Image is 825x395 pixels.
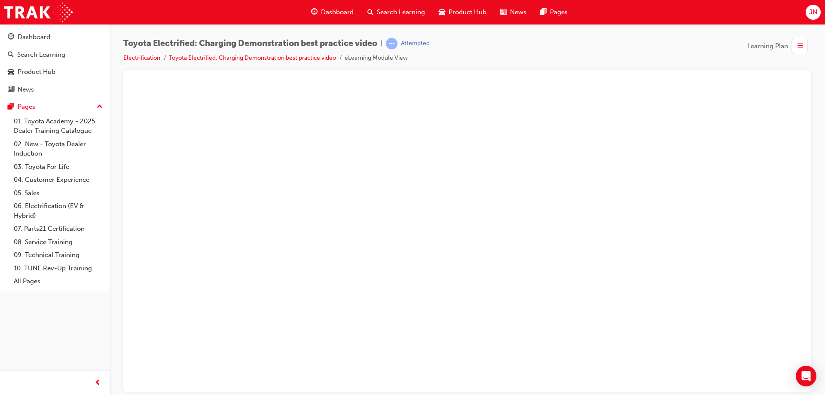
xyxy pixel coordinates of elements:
[377,7,425,17] span: Search Learning
[381,39,382,49] span: |
[386,38,397,49] span: learningRecordVerb_ATTEMPT-icon
[10,173,106,187] a: 04. Customer Experience
[809,7,817,17] span: JN
[10,222,106,236] a: 07. Parts21 Certification
[401,40,430,48] div: Attempted
[10,262,106,275] a: 10. TUNE Rev-Up Training
[345,53,408,63] li: eLearning Module View
[747,38,811,54] button: Learning Plan
[8,34,14,41] span: guage-icon
[439,7,445,18] span: car-icon
[3,82,106,98] a: News
[10,115,106,138] a: 01. Toyota Academy - 2025 Dealer Training Catalogue
[500,7,507,18] span: news-icon
[550,7,568,17] span: Pages
[123,54,160,61] a: Electrification
[533,3,574,21] a: pages-iconPages
[797,41,803,52] span: list-icon
[10,138,106,160] a: 02. New - Toyota Dealer Induction
[18,67,55,77] div: Product Hub
[3,47,106,63] a: Search Learning
[8,68,14,76] span: car-icon
[540,7,547,18] span: pages-icon
[432,3,493,21] a: car-iconProduct Hub
[17,50,65,60] div: Search Learning
[10,236,106,249] a: 08. Service Training
[8,86,14,94] span: news-icon
[510,7,526,17] span: News
[3,28,106,99] button: DashboardSearch LearningProduct HubNews
[3,29,106,45] a: Dashboard
[304,3,361,21] a: guage-iconDashboard
[10,199,106,222] a: 06. Electrification (EV & Hybrid)
[123,39,377,49] span: Toyota Electrified: Charging Demonstration best practice video
[10,187,106,200] a: 05. Sales
[10,248,106,262] a: 09. Technical Training
[367,7,373,18] span: search-icon
[747,41,788,51] span: Learning Plan
[806,5,821,20] button: JN
[311,7,318,18] span: guage-icon
[18,85,34,95] div: News
[8,103,14,111] span: pages-icon
[169,54,336,61] a: Toyota Electrified: Charging Demonstration best practice video
[361,3,432,21] a: search-iconSearch Learning
[3,99,106,115] button: Pages
[10,160,106,174] a: 03. Toyota For Life
[3,64,106,80] a: Product Hub
[95,378,101,389] span: prev-icon
[18,102,35,112] div: Pages
[18,32,50,42] div: Dashboard
[8,51,14,59] span: search-icon
[10,275,106,288] a: All Pages
[97,101,103,113] span: up-icon
[493,3,533,21] a: news-iconNews
[449,7,486,17] span: Product Hub
[4,3,73,22] img: Trak
[796,366,816,386] div: Open Intercom Messenger
[321,7,354,17] span: Dashboard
